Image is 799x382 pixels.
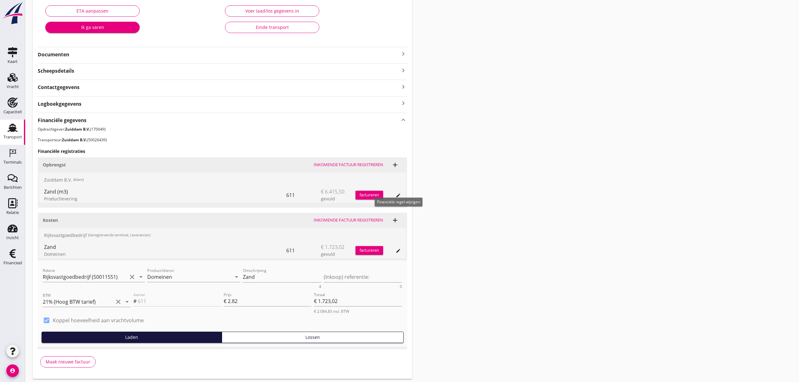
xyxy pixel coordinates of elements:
i: edit [396,248,401,253]
div: € [224,297,228,305]
strong: Zuiddam B.V. [62,137,87,143]
div: Kaart [8,59,18,64]
button: Laden [42,332,222,343]
i: keyboard_arrow_up [399,115,407,124]
button: factureren [355,191,383,199]
input: Relatie [43,272,127,282]
div: Inkomende factuur registreren [314,162,383,168]
div: 4 [319,285,321,289]
i: keyboard_arrow_right [399,82,407,91]
strong: Opbrengst [43,162,66,168]
small: (Geregistreerde terminal, Leverancier) [88,233,150,238]
div: Rijksvastgoedbedrijf [39,228,406,243]
div: Inkomende factuur registreren [314,217,383,223]
div: Voer laad/los gegevens in [230,8,314,14]
div: Zand [44,243,286,251]
img: logo-small.a267ee39.svg [1,2,24,25]
div: Domeinen [44,251,286,257]
i: clear [128,273,136,281]
button: factureren [355,246,383,255]
button: Voer laad/los gegevens in [225,5,319,17]
div: Terminals [3,160,22,164]
textarea: (Inkoop) referentie: [324,272,402,282]
input: BTW [43,297,113,307]
div: Relatie [6,211,19,215]
i: add [391,161,399,169]
button: Inkomende factuur registreren [311,160,386,169]
input: Product/dienst [147,272,232,282]
button: Einde transport [225,22,319,33]
strong: Zuiddam B.V. [65,126,90,132]
small: (Klant) [73,177,84,183]
button: Lossen [222,332,404,343]
div: Vracht [7,85,19,89]
div: gevuld [321,251,355,257]
span: € 1.723,02 [321,243,344,251]
i: keyboard_arrow_right [399,99,407,108]
div: Capaciteit [3,110,22,114]
i: edit [396,193,401,198]
div: Maak nieuwe factuur [46,358,90,365]
strong: Documenten [38,51,399,58]
strong: Kosten [43,217,58,223]
div: 611 [286,243,321,258]
button: Inkomende factuur registreren [311,216,386,225]
i: arrow_drop_down [137,273,145,281]
div: factureren [355,247,383,254]
div: factureren [355,192,383,198]
div: 611 [286,188,321,203]
div: Inzicht [6,236,19,240]
div: Transport [3,135,22,139]
span: € 6.415,50 [321,188,344,195]
div: Berichten [4,185,22,189]
strong: Scheepsdetails [38,67,74,75]
button: Maak nieuwe factuur [40,356,96,368]
i: add [391,216,399,224]
div: Laden [44,334,219,340]
label: Koppel hoeveelheid aan vrachtvolume [53,317,144,323]
h3: Financiële registraties [38,148,407,154]
i: keyboard_arrow_right [399,66,407,75]
p: Transporteur: (50026439) [38,137,407,143]
div: Lossen [225,334,401,340]
i: keyboard_arrow_right [399,50,407,58]
i: arrow_drop_down [123,298,131,306]
div: Zuiddam B.V. [39,172,406,188]
div: gevuld [321,195,355,202]
input: Prijs [228,296,311,306]
div: ETA aanpassen [51,8,134,14]
i: account_circle [6,364,19,377]
div: Financieel [3,261,22,265]
textarea: Omschrijving [243,272,321,282]
i: clear [115,298,122,306]
div: Zand (m3) [44,188,286,195]
div: Einde transport [230,24,314,31]
button: Ik ga varen [45,22,140,33]
div: Ik ga varen [50,24,135,31]
input: Totaal [314,296,402,306]
button: ETA aanpassen [45,5,140,17]
div: € 2.084,85 incl. BTW [314,309,402,314]
strong: Logboekgegevens [38,100,81,108]
i: arrow_drop_down [233,273,240,281]
div: 0 [400,285,402,289]
strong: Financiële gegevens [38,117,87,124]
strong: Contactgegevens [38,84,80,91]
div: Productlevering [44,195,286,202]
p: Opdrachtgever: (170049) [38,126,407,132]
